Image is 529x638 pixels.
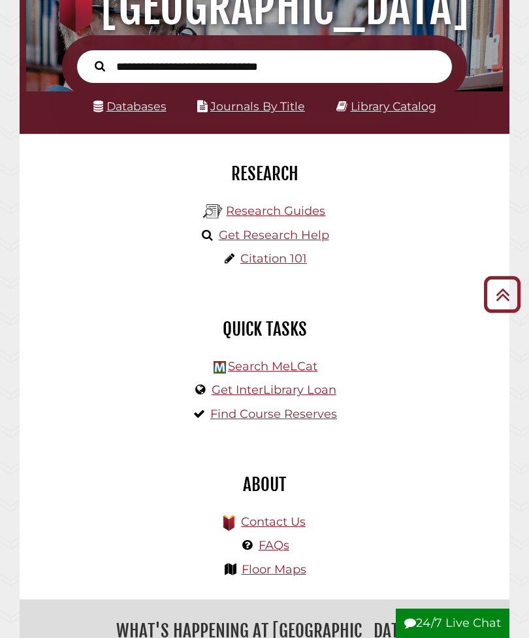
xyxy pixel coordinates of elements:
h2: About [29,473,500,496]
a: Journals By Title [210,99,305,113]
a: Find Course Reserves [210,407,337,421]
a: Library Catalog [351,99,436,113]
img: Hekman Library Logo [203,202,223,221]
a: Research Guides [226,204,325,218]
a: Floor Maps [242,562,306,577]
a: Contact Us [241,515,306,529]
a: Search MeLCat [228,359,317,374]
a: Back to Top [479,283,526,305]
a: Get Research Help [219,228,329,242]
a: FAQs [259,538,289,552]
button: Search [88,57,112,74]
a: Get InterLibrary Loan [212,383,336,397]
h2: Research [29,163,500,185]
img: Hekman Library Logo [214,361,226,374]
i: Search [95,61,105,72]
a: Databases [93,99,167,113]
h2: Quick Tasks [29,318,500,340]
a: Citation 101 [240,251,307,266]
